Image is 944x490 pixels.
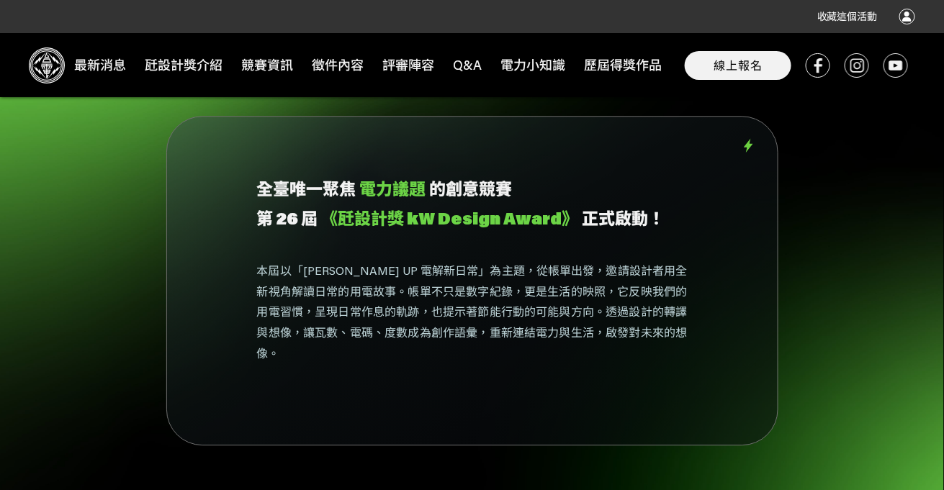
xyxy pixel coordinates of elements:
span: 瓩設計獎介紹 [137,53,230,77]
span: 全臺唯一聚焦 [257,174,356,204]
span: 收藏這個活動 [817,11,878,22]
img: Logo [29,47,65,83]
span: 第 26 屆 [257,204,318,233]
span: Q&A [445,53,490,77]
a: 瓩設計獎介紹 [135,33,232,96]
a: 最新消息 [65,33,135,96]
a: 評審陣容 [373,33,444,96]
span: 徵件內容 [304,53,372,77]
span: 線上報名 [714,58,763,73]
a: 歷屆得獎作品 [575,33,671,96]
span: 正式啟動！ [583,204,665,233]
span: 《瓩設計獎 kW Design Award》 [322,204,579,233]
span: 歷屆得獎作品 [576,53,670,77]
span: 電力議題 [360,174,426,204]
a: 徵件內容 [302,33,373,96]
a: 競賽資訊 [232,33,302,96]
span: 最新消息 [66,53,134,77]
button: 線上報名 [685,51,791,80]
span: 評審陣容 [374,53,442,77]
span: 電力小知識 [493,53,573,77]
span: 的創意競賽 [430,174,513,204]
a: 電力小知識 [491,33,575,96]
a: Q&A [444,33,491,96]
span: 競賽資訊 [233,53,301,77]
p: 本屆以「[PERSON_NAME] UP 電解新日常」為主題，從帳單出發，邀請設計者用全新視角解讀日常的用電故事。帳單不只是數字紀錄，更是生活的映照，它反映我們的用電習慣，呈現日常作息的軌跡，也... [257,260,688,364]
